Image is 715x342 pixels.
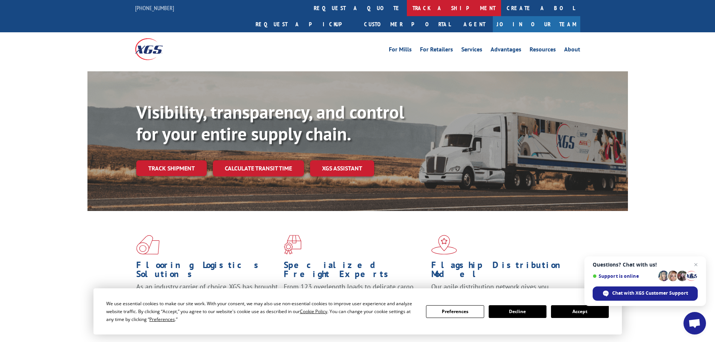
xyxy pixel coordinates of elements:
h1: Specialized Freight Experts [284,261,426,282]
h1: Flooring Logistics Solutions [136,261,278,282]
a: Join Our Team [493,16,580,32]
div: Open chat [683,312,706,334]
span: Questions? Chat with us! [593,262,698,268]
span: As an industry carrier of choice, XGS has brought innovation and dedication to flooring logistics... [136,282,278,309]
h1: Flagship Distribution Model [431,261,573,282]
div: Chat with XGS Customer Support [593,286,698,301]
button: Decline [489,305,546,318]
span: Chat with XGS Customer Support [612,290,688,297]
button: Preferences [426,305,484,318]
a: Track shipment [136,160,207,176]
a: XGS ASSISTANT [310,160,374,176]
a: About [564,47,580,55]
p: From 123 overlength loads to delicate cargo, our experienced staff knows the best way to move you... [284,282,426,316]
span: Cookie Policy [300,308,327,315]
a: Advantages [491,47,521,55]
img: xgs-icon-focused-on-flooring-red [284,235,301,255]
span: Close chat [691,260,700,269]
b: Visibility, transparency, and control for your entire supply chain. [136,100,404,145]
img: xgs-icon-flagship-distribution-model-red [431,235,457,255]
a: Services [461,47,482,55]
div: We use essential cookies to make our site work. With your consent, we may also use non-essential ... [106,300,417,323]
button: Accept [551,305,609,318]
a: Calculate transit time [213,160,304,176]
a: For Mills [389,47,412,55]
div: Cookie Consent Prompt [93,288,622,334]
a: [PHONE_NUMBER] [135,4,174,12]
a: For Retailers [420,47,453,55]
a: Request a pickup [250,16,358,32]
a: Agent [456,16,493,32]
span: Our agile distribution network gives you nationwide inventory management on demand. [431,282,569,300]
span: Support is online [593,273,656,279]
a: Customer Portal [358,16,456,32]
span: Preferences [149,316,175,322]
a: Resources [530,47,556,55]
img: xgs-icon-total-supply-chain-intelligence-red [136,235,160,255]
